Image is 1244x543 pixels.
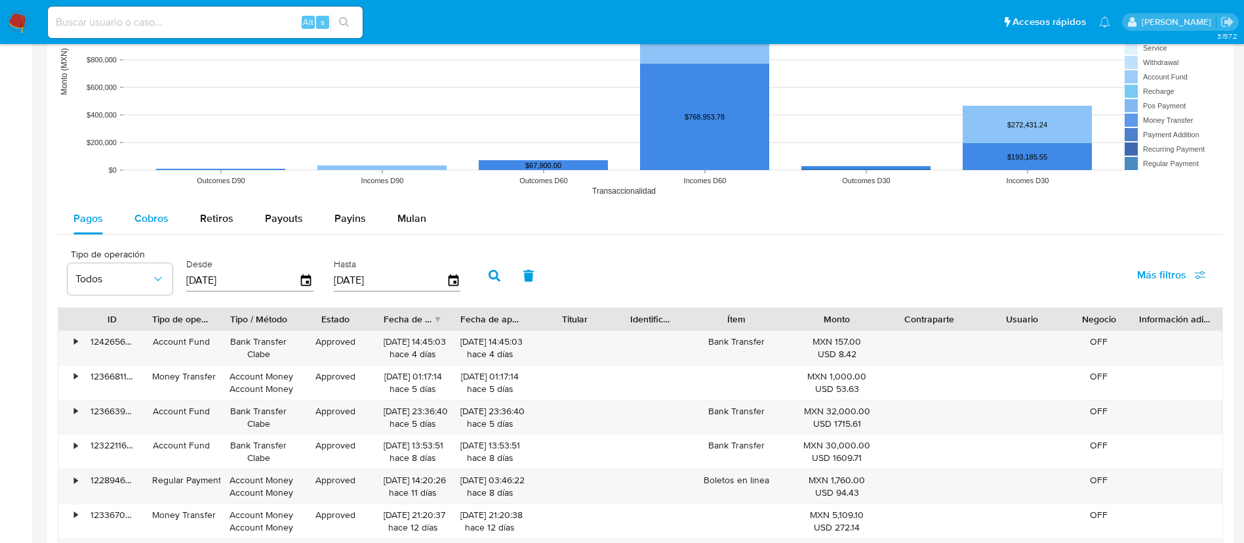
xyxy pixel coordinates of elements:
[331,13,357,32] button: search-icon
[1220,15,1234,29] a: Salir
[1013,15,1086,29] span: Accesos rápidos
[303,16,313,28] span: Alt
[1217,31,1237,41] span: 3.157.2
[1099,16,1110,28] a: Notificaciones
[1142,16,1216,28] p: alicia.aldreteperez@mercadolibre.com.mx
[48,14,363,31] input: Buscar usuario o caso...
[321,16,325,28] span: s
